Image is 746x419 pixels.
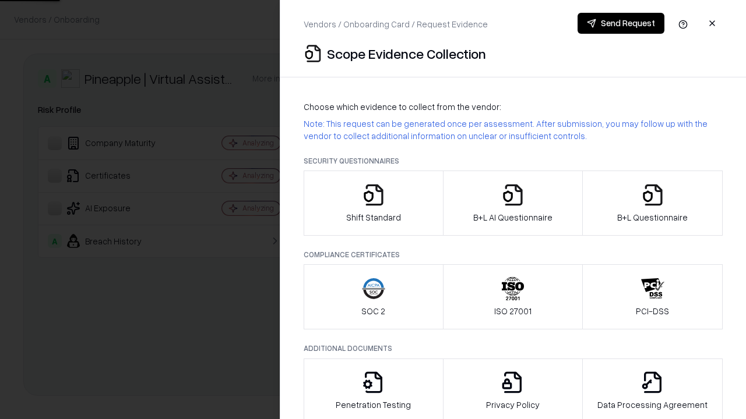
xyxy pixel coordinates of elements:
p: PCI-DSS [636,305,669,317]
p: Data Processing Agreement [597,399,708,411]
button: Shift Standard [304,171,444,236]
p: Penetration Testing [336,399,411,411]
p: Additional Documents [304,343,723,353]
button: SOC 2 [304,264,444,329]
p: Choose which evidence to collect from the vendor: [304,101,723,113]
button: B+L AI Questionnaire [443,171,583,236]
p: Privacy Policy [486,399,540,411]
p: Shift Standard [346,211,401,223]
p: Vendors / Onboarding Card / Request Evidence [304,18,488,30]
p: SOC 2 [361,305,385,317]
button: Send Request [578,13,664,34]
p: B+L Questionnaire [617,211,688,223]
button: ISO 27001 [443,264,583,329]
p: Scope Evidence Collection [327,44,486,63]
button: B+L Questionnaire [582,171,723,236]
p: B+L AI Questionnaire [473,211,553,223]
p: Compliance Certificates [304,250,723,260]
p: ISO 27001 [494,305,532,317]
button: PCI-DSS [582,264,723,329]
p: Security Questionnaires [304,156,723,166]
p: Note: This request can be generated once per assessment. After submission, you may follow up with... [304,118,723,142]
